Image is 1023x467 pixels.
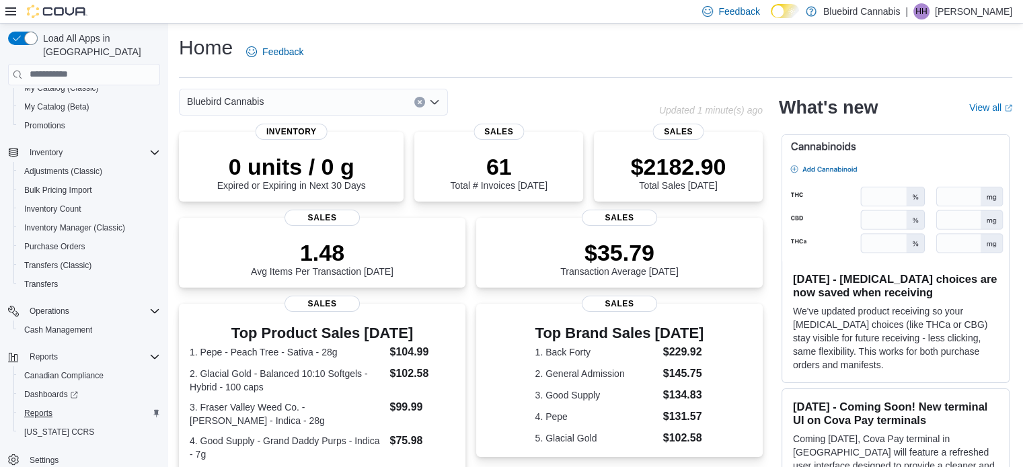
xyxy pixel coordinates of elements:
[241,38,309,65] a: Feedback
[450,153,547,191] div: Total # Invoices [DATE]
[19,368,160,384] span: Canadian Compliance
[19,386,160,402] span: Dashboards
[19,239,160,255] span: Purchase Orders
[915,3,927,19] span: HH
[19,276,160,292] span: Transfers
[535,325,704,341] h3: Top Brand Sales [DATE]
[30,147,63,158] span: Inventory
[414,97,425,108] button: Clear input
[663,387,704,403] dd: $134.83
[24,303,75,319] button: Operations
[13,79,165,97] button: My Catalog (Classic)
[779,97,878,118] h2: What's new
[793,400,998,427] h3: [DATE] - Coming Soon! New terminal UI on Cova Pay terminals
[217,153,366,180] p: 0 units / 0 g
[19,239,91,255] a: Purchase Orders
[19,424,160,440] span: Washington CCRS
[823,3,900,19] p: Bluebird Cannabis
[19,276,63,292] a: Transfers
[631,153,726,191] div: Total Sales [DATE]
[19,257,160,273] span: Transfers (Classic)
[793,304,998,372] p: We've updated product receiving so your [MEDICAL_DATA] choices (like THCa or CBG) stay visible fo...
[24,144,160,161] span: Inventory
[535,388,658,402] dt: 3. Good Supply
[190,400,384,427] dt: 3. Fraser Valley Weed Co. - [PERSON_NAME] - Indica - 28g
[251,239,393,266] p: 1.48
[27,5,87,18] img: Cova
[24,241,85,252] span: Purchase Orders
[13,366,165,385] button: Canadian Compliance
[560,239,679,266] p: $35.79
[935,3,1012,19] p: [PERSON_NAME]
[24,83,99,93] span: My Catalog (Classic)
[24,370,104,381] span: Canadian Compliance
[389,366,454,382] dd: $102.58
[3,347,165,366] button: Reports
[24,166,102,177] span: Adjustments (Classic)
[187,93,264,110] span: Bluebird Cannabis
[19,322,98,338] a: Cash Management
[663,366,704,382] dd: $145.75
[285,296,360,312] span: Sales
[24,408,52,419] span: Reports
[24,185,92,196] span: Bulk Pricing Import
[19,386,83,402] a: Dashboards
[19,201,87,217] a: Inventory Count
[19,99,160,115] span: My Catalog (Beta)
[13,181,165,200] button: Bulk Pricing Import
[13,200,165,218] button: Inventory Count
[19,182,160,198] span: Bulk Pricing Import
[24,120,65,131] span: Promotions
[285,210,360,226] span: Sales
[13,404,165,423] button: Reports
[262,45,303,58] span: Feedback
[905,3,908,19] p: |
[190,434,384,461] dt: 4. Good Supply - Grand Daddy Purps - Indica - 7g
[13,237,165,256] button: Purchase Orders
[30,306,69,316] span: Operations
[217,153,366,191] div: Expired or Expiring in Next 30 Days
[19,405,58,421] a: Reports
[38,32,160,58] span: Load All Apps in [GEOGRAPHIC_DATA]
[653,124,704,140] span: Sales
[30,351,58,362] span: Reports
[718,5,759,18] span: Feedback
[19,163,160,179] span: Adjustments (Classic)
[190,325,455,341] h3: Top Product Sales [DATE]
[535,410,658,423] dt: 4. Pepe
[24,427,94,437] span: [US_STATE] CCRS
[19,368,109,384] a: Canadian Compliance
[560,239,679,277] div: Transaction Average [DATE]
[13,97,165,116] button: My Catalog (Beta)
[473,124,524,140] span: Sales
[582,296,657,312] span: Sales
[3,143,165,162] button: Inventory
[19,220,160,236] span: Inventory Manager (Classic)
[19,118,71,134] a: Promotions
[631,153,726,180] p: $2182.90
[30,455,59,466] span: Settings
[19,220,130,236] a: Inventory Manager (Classic)
[190,367,384,394] dt: 2. Glacial Gold - Balanced 10:10 Softgels - Hybrid - 100 caps
[969,102,1012,113] a: View allExternal link
[13,116,165,135] button: Promotions
[256,124,328,140] span: Inventory
[582,210,657,226] span: Sales
[19,424,100,440] a: [US_STATE] CCRS
[24,260,91,271] span: Transfers (Classic)
[663,430,704,446] dd: $102.58
[389,433,454,449] dd: $75.98
[535,431,658,445] dt: 5. Glacial Gold
[24,101,89,112] span: My Catalog (Beta)
[429,97,440,108] button: Open list of options
[179,34,233,61] h1: Home
[13,275,165,294] button: Transfers
[19,405,160,421] span: Reports
[24,204,81,214] span: Inventory Count
[771,4,799,18] input: Dark Mode
[913,3,930,19] div: Haytham Houri
[13,321,165,339] button: Cash Management
[24,349,63,365] button: Reports
[19,182,98,198] a: Bulk Pricing Import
